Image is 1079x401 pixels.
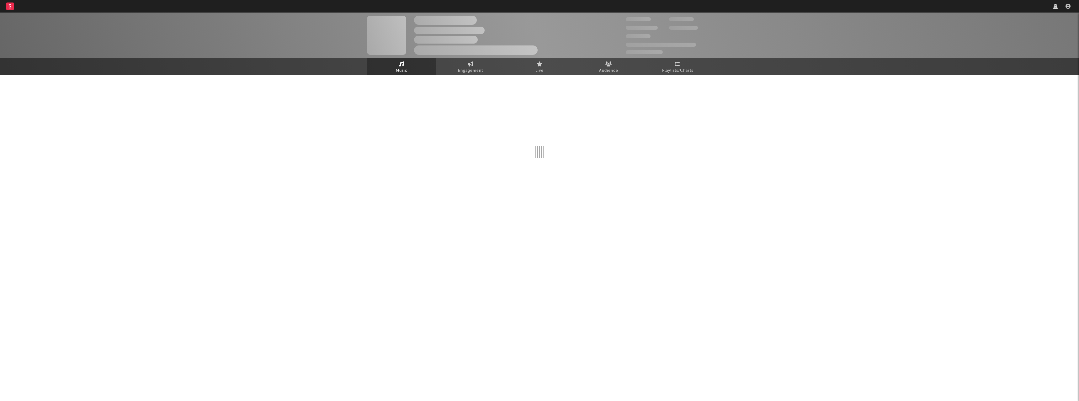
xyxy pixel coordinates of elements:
[669,26,698,30] span: 1,000,000
[643,58,712,75] a: Playlists/Charts
[599,67,618,75] span: Audience
[669,17,694,21] span: 100,000
[458,67,483,75] span: Engagement
[436,58,505,75] a: Engagement
[662,67,693,75] span: Playlists/Charts
[626,43,696,47] span: 50,000,000 Monthly Listeners
[574,58,643,75] a: Audience
[505,58,574,75] a: Live
[626,50,663,54] span: Jump Score: 85.0
[626,17,651,21] span: 300,000
[396,67,407,75] span: Music
[626,34,651,38] span: 100,000
[367,58,436,75] a: Music
[626,26,658,30] span: 50,000,000
[535,67,544,75] span: Live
